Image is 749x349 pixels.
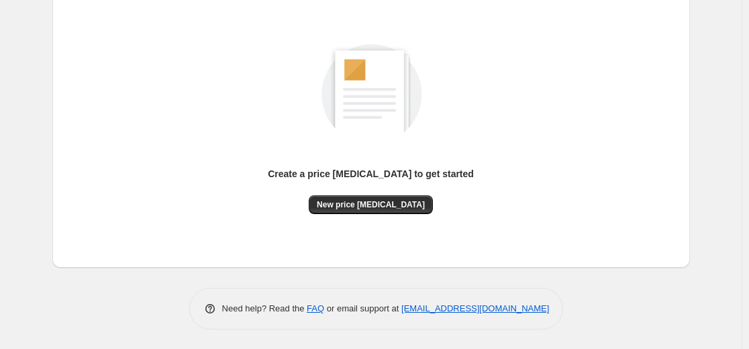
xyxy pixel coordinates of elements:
[324,303,401,313] span: or email support at
[317,199,425,210] span: New price [MEDICAL_DATA]
[268,167,474,181] p: Create a price [MEDICAL_DATA] to get started
[401,303,549,313] a: [EMAIL_ADDRESS][DOMAIN_NAME]
[307,303,324,313] a: FAQ
[309,195,433,214] button: New price [MEDICAL_DATA]
[222,303,307,313] span: Need help? Read the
